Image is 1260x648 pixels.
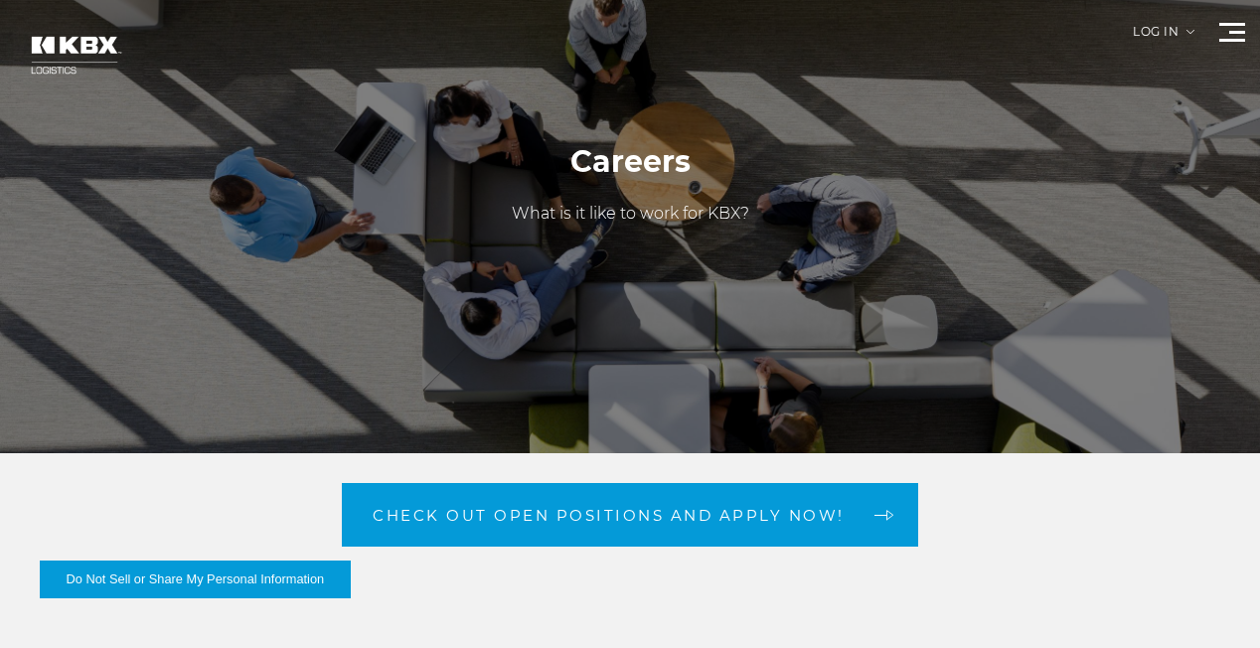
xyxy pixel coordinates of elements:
[40,561,351,598] button: Do Not Sell or Share My Personal Information
[373,508,845,523] span: Check out open positions and apply now!
[1161,553,1260,648] iframe: Chat Widget
[512,202,749,226] p: What is it like to work for KBX?
[512,142,749,182] h1: Careers
[342,483,918,547] a: Check out open positions and apply now! arrow arrow
[15,20,134,90] img: kbx logo
[1133,26,1194,53] div: Log in
[1186,30,1194,34] img: arrow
